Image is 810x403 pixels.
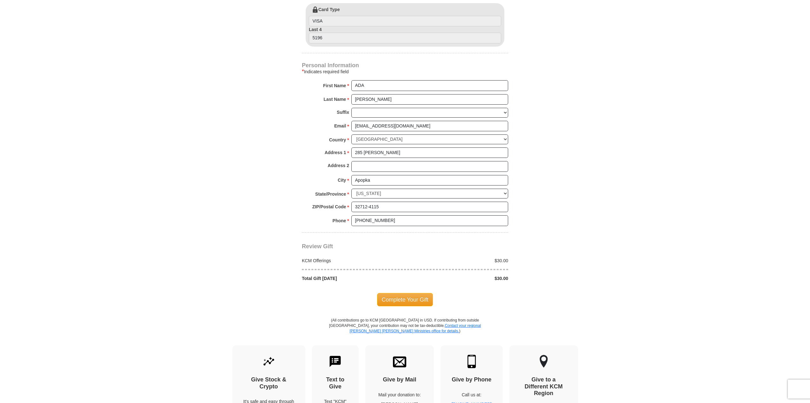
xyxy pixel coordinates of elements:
[337,108,349,117] strong: Suffix
[329,135,346,144] strong: Country
[309,33,501,43] input: Last 4
[302,68,508,75] div: Indicates required field
[323,376,348,390] h4: Text to Give
[309,26,501,43] label: Last 4
[312,202,346,211] strong: ZIP/Postal Code
[243,376,294,390] h4: Give Stock & Crypto
[324,95,346,104] strong: Last Name
[338,176,346,185] strong: City
[465,355,478,368] img: mobile.svg
[452,376,492,383] h4: Give by Phone
[405,257,512,264] div: $30.00
[329,318,481,345] p: (All contributions go to KCM [GEOGRAPHIC_DATA] in USD. If contributing from outside [GEOGRAPHIC_D...
[376,376,423,383] h4: Give by Mail
[521,376,567,397] h4: Give to a Different KCM Region
[377,293,433,306] span: Complete Your Gift
[302,243,333,250] span: Review Gift
[329,355,342,368] img: text-to-give.svg
[376,392,423,398] p: Mail your donation to:
[302,63,508,68] h4: Personal Information
[299,257,405,264] div: KCM Offerings
[333,216,346,225] strong: Phone
[323,81,346,90] strong: First Name
[334,121,346,130] strong: Email
[309,16,501,27] input: Card Type
[325,148,346,157] strong: Address 1
[315,190,346,198] strong: State/Province
[452,392,492,398] p: Call us at:
[405,275,512,282] div: $30.00
[299,275,405,282] div: Total Gift [DATE]
[309,6,501,27] label: Card Type
[539,355,548,368] img: other-region
[262,355,276,368] img: give-by-stock.svg
[328,161,349,170] strong: Address 2
[393,355,406,368] img: envelope.svg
